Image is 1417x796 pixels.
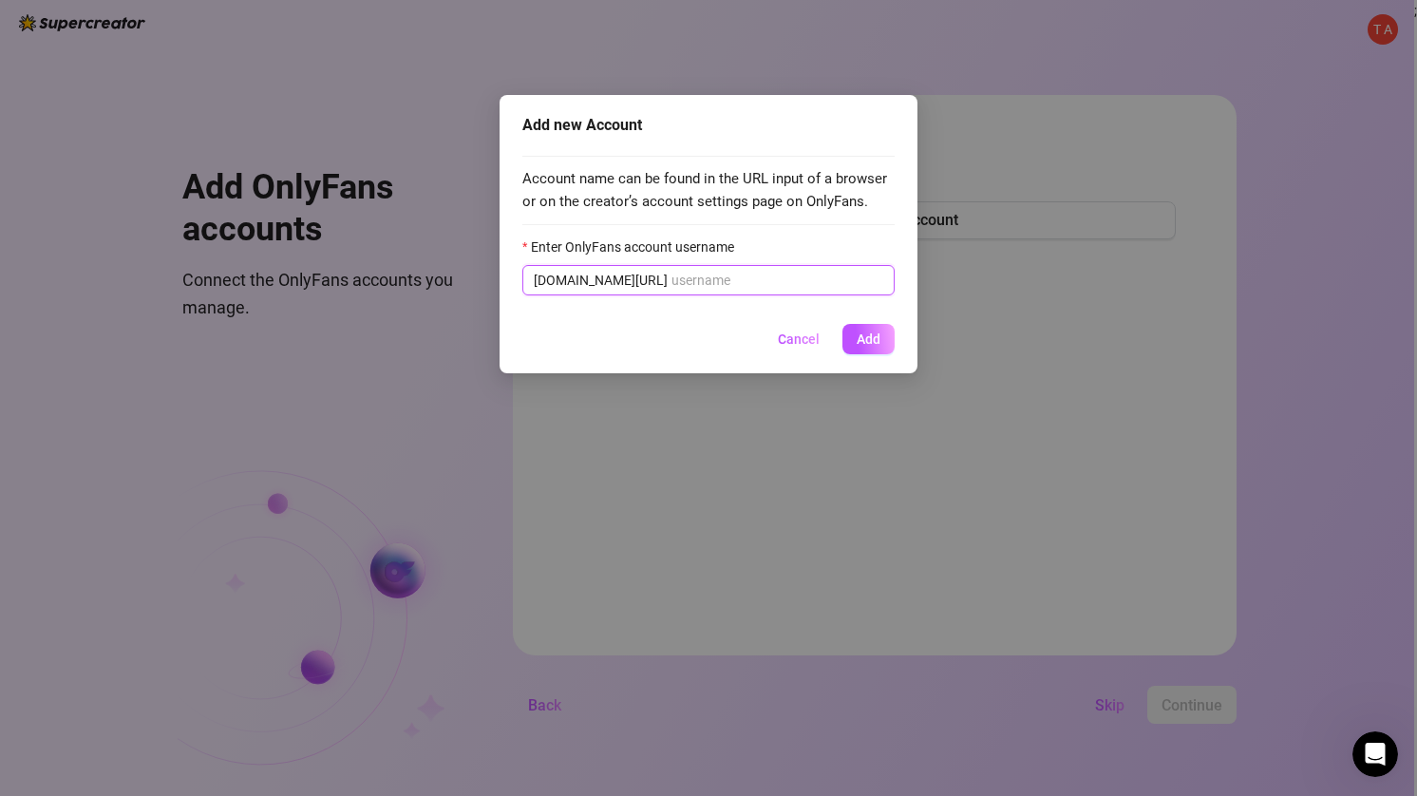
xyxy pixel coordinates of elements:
span: Cancel [778,332,820,347]
span: [DOMAIN_NAME][URL] [534,270,668,291]
label: Enter OnlyFans account username [522,237,746,257]
button: Add [842,324,895,354]
div: Add new Account [522,114,895,137]
input: Enter OnlyFans account username [671,270,883,291]
span: Add [857,332,880,347]
iframe: Intercom live chat [1352,731,1398,777]
span: Account name can be found in the URL input of a browser or on the creator’s account settings page... [522,168,895,213]
button: Cancel [763,324,835,354]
